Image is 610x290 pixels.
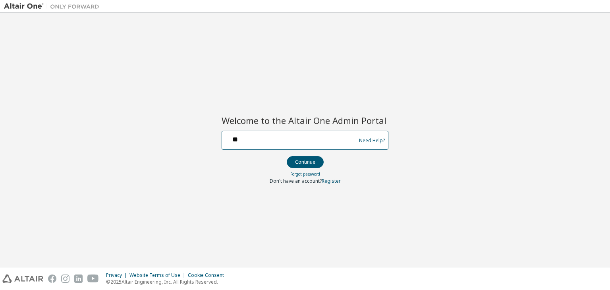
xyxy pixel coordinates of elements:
[129,272,188,278] div: Website Terms of Use
[106,278,229,285] p: © 2025 Altair Engineering, Inc. All Rights Reserved.
[106,272,129,278] div: Privacy
[322,178,341,184] a: Register
[61,275,69,283] img: instagram.svg
[188,272,229,278] div: Cookie Consent
[290,171,320,177] a: Forgot password
[2,275,43,283] img: altair_logo.svg
[48,275,56,283] img: facebook.svg
[222,115,388,126] h2: Welcome to the Altair One Admin Portal
[74,275,83,283] img: linkedin.svg
[87,275,99,283] img: youtube.svg
[270,178,322,184] span: Don't have an account?
[287,156,324,168] button: Continue
[4,2,103,10] img: Altair One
